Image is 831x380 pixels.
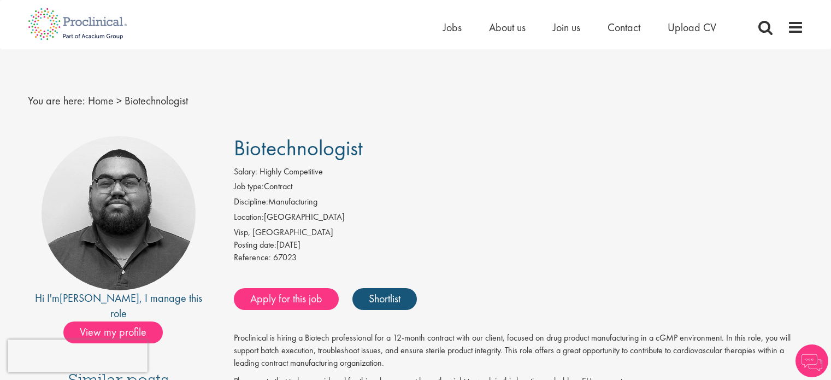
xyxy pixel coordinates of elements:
[234,288,339,310] a: Apply for this job
[668,20,716,34] a: Upload CV
[234,332,804,370] p: Proclinical is hiring a Biotech professional for a 12-month contract with our client, focused on ...
[795,344,828,377] img: Chatbot
[273,252,297,263] span: 67023
[8,340,148,372] iframe: reCAPTCHA
[234,211,264,224] label: Location:
[60,291,139,305] a: [PERSON_NAME]
[234,196,804,211] li: Manufacturing
[28,290,210,321] div: Hi I'm , I manage this role
[234,180,804,196] li: Contract
[125,93,188,108] span: Biotechnologist
[260,166,323,177] span: Highly Competitive
[234,239,276,250] span: Posting date:
[443,20,462,34] a: Jobs
[234,226,804,239] div: Visp, [GEOGRAPHIC_DATA]
[234,211,804,226] li: [GEOGRAPHIC_DATA]
[234,196,268,208] label: Discipline:
[88,93,114,108] a: breadcrumb link
[63,321,163,343] span: View my profile
[352,288,417,310] a: Shortlist
[234,252,271,264] label: Reference:
[553,20,580,34] a: Join us
[234,180,264,193] label: Job type:
[28,93,85,108] span: You are here:
[608,20,640,34] a: Contact
[234,134,363,162] span: Biotechnologist
[234,239,804,252] div: [DATE]
[63,324,174,338] a: View my profile
[116,93,122,108] span: >
[42,136,196,290] img: imeage of recruiter Ashley Bennett
[489,20,526,34] a: About us
[234,166,257,178] label: Salary:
